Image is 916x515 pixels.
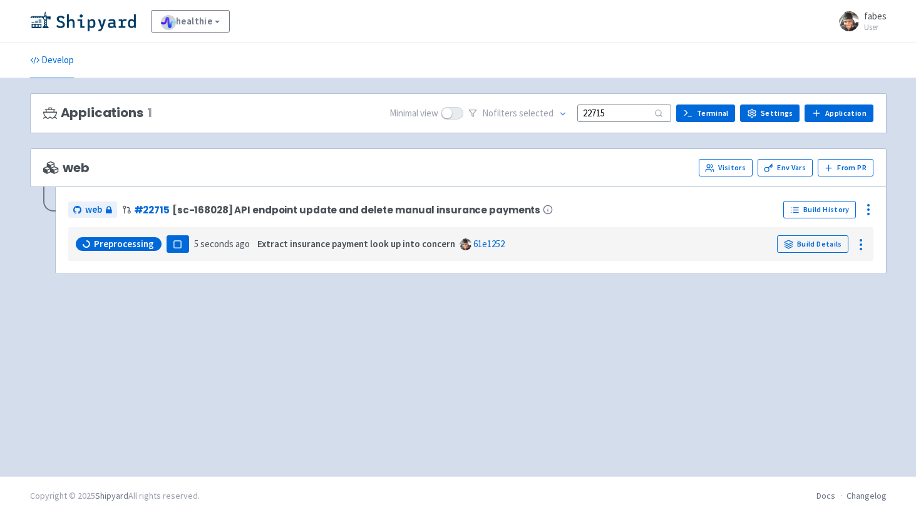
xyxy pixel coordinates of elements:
[147,106,152,120] span: 1
[134,203,170,217] a: #22715
[816,490,835,501] a: Docs
[94,238,154,250] span: Preprocessing
[783,201,856,218] a: Build History
[172,205,540,215] span: [sc-168028] API endpoint update and delete manual insurance payments
[758,159,813,176] a: Env Vars
[740,105,800,122] a: Settings
[847,490,887,501] a: Changelog
[194,238,250,250] time: 5 seconds ago
[676,105,735,122] a: Terminal
[482,106,553,121] span: No filter s
[389,106,438,121] span: Minimal view
[30,43,74,78] a: Develop
[257,238,455,250] strong: Extract insurance payment look up into concern
[167,235,189,253] button: Pause
[818,159,873,176] button: From PR
[43,161,90,175] span: web
[43,106,152,120] h3: Applications
[473,238,505,250] a: 61e1252
[831,11,887,31] a: fabes User
[95,490,128,501] a: Shipyard
[68,201,117,218] a: web
[777,235,848,253] a: Build Details
[864,10,887,22] span: fabes
[85,203,102,217] span: web
[30,489,200,502] div: Copyright © 2025 All rights reserved.
[864,23,887,31] small: User
[699,159,753,176] a: Visitors
[151,10,230,33] a: healthie
[577,105,671,121] input: Search...
[519,107,553,119] span: selected
[805,105,873,122] a: Application
[30,11,136,31] img: Shipyard logo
